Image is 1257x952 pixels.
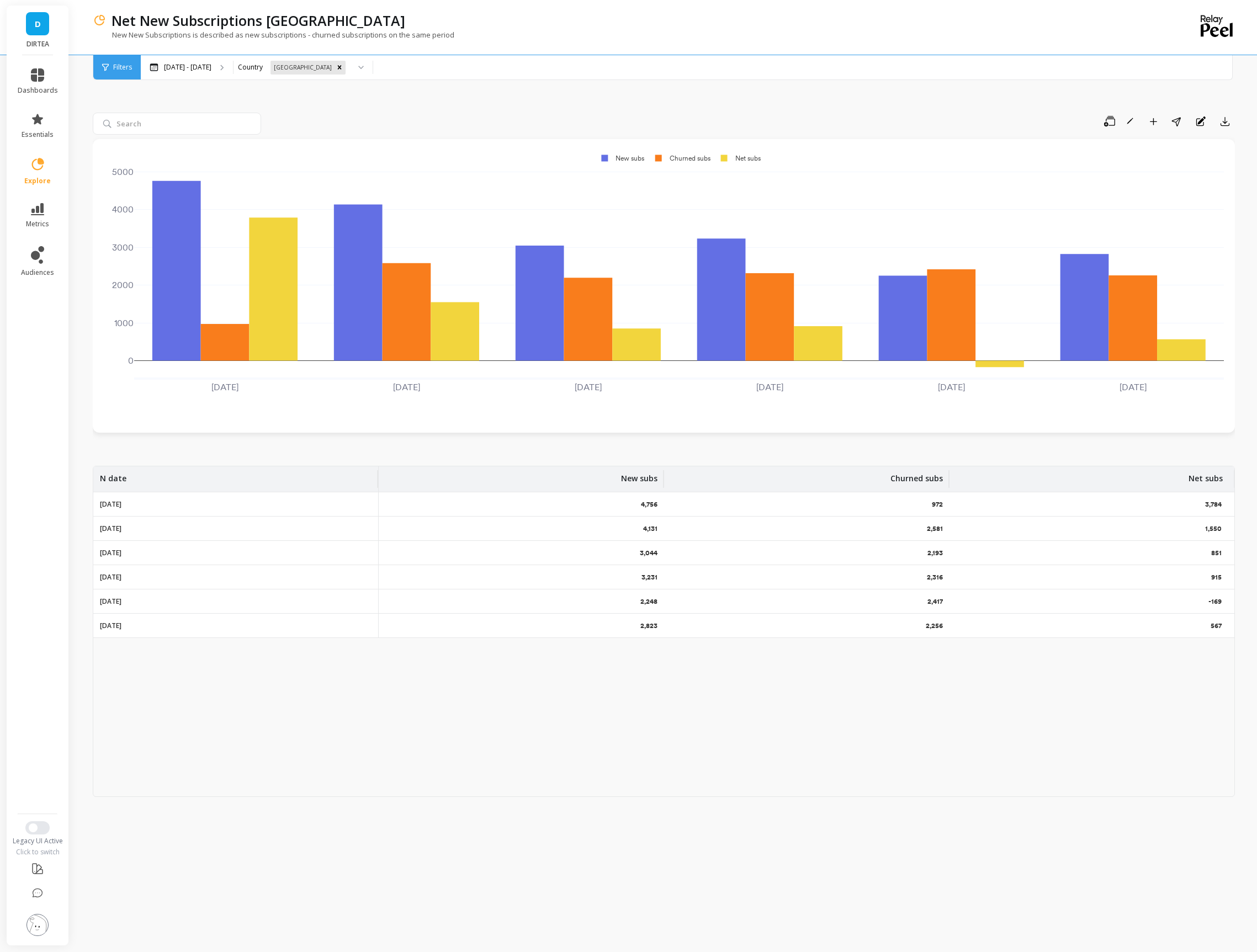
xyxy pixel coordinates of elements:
span: explore [24,177,51,185]
img: profile picture [26,914,49,936]
p: 2,316 [927,573,943,582]
div: Remove United Kingdom [333,61,346,75]
span: Filters [113,63,132,72]
p: 2,256 [926,621,943,630]
p: 4,756 [641,500,657,509]
p: New New Subscriptions is described as new subscriptions - churned subscriptions on the same period [93,30,454,40]
p: N date [100,466,126,484]
p: Net subs [1189,466,1223,484]
p: [DATE] [100,597,121,606]
p: 3,044 [640,549,657,557]
span: essentials [22,130,54,139]
span: metrics [26,220,49,228]
p: 972 [932,500,943,509]
p: Net New Subscriptions UK [112,11,405,30]
span: audiences [21,268,54,277]
span: D [35,18,41,30]
p: [DATE] - [DATE] [164,63,211,72]
p: 915 [1211,573,1224,582]
p: 4,131 [643,524,657,533]
p: 2,193 [927,549,943,557]
p: 2,417 [927,597,943,606]
p: [DATE] [100,573,121,582]
p: 2,248 [640,597,657,606]
p: [DATE] [100,500,121,509]
button: Switch to New UI [25,821,50,834]
p: Churned subs [890,466,943,484]
p: [DATE] [100,549,121,557]
div: Legacy UI Active [7,837,69,845]
p: 2,823 [640,621,657,630]
div: Click to switch [7,848,69,857]
p: 2,581 [927,524,943,533]
div: [GEOGRAPHIC_DATA] [271,61,333,75]
p: 567 [1211,621,1224,630]
p: DIRTEA [18,40,58,49]
p: [DATE] [100,524,121,533]
p: 3,784 [1205,500,1224,509]
p: 3,231 [641,573,657,582]
p: -169 [1208,597,1224,606]
span: dashboards [18,86,58,95]
p: [DATE] [100,621,121,630]
p: 851 [1211,549,1224,557]
input: Search [93,113,261,135]
p: New subs [621,466,657,484]
img: header icon [93,14,106,27]
p: 1,550 [1205,524,1224,533]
